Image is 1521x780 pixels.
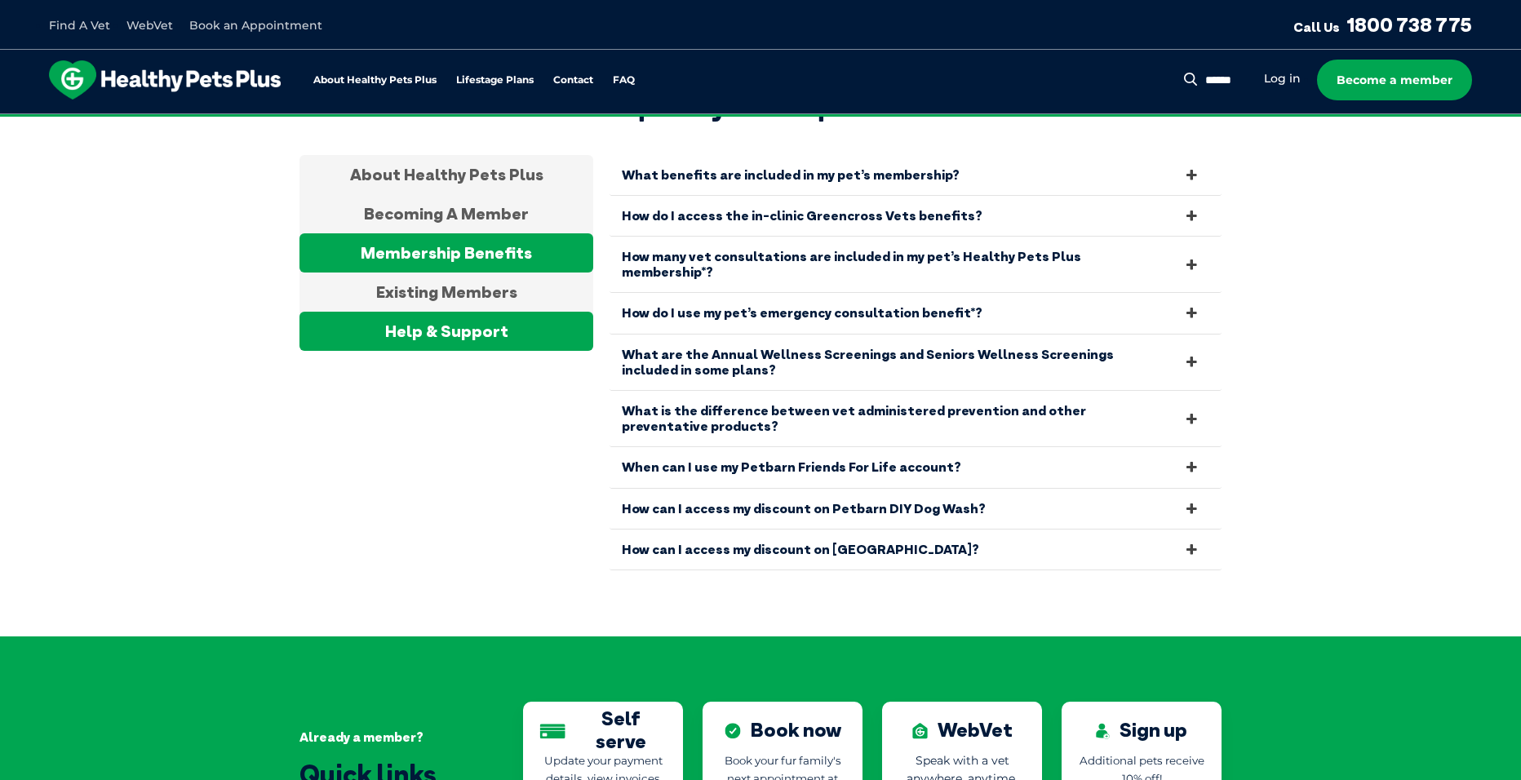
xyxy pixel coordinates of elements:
[610,237,1222,292] a: How many vet consultations are included in my pet’s Healthy Pets Plus membership*?
[610,155,1222,195] a: What benefits are included in my pet’s membership?
[456,114,1066,129] span: Proactive, preventative wellness program designed to keep your pet healthier and happier for longer
[189,18,322,33] a: Book an Appointment
[49,60,281,100] img: hpp-logo
[610,335,1222,390] a: What are the Annual Wellness Screenings and Seniors Wellness Screenings included in some plans?
[299,312,593,351] div: Help & Support
[1293,12,1472,37] a: Call Us1800 738 775
[725,718,841,742] div: Book now
[553,75,593,86] a: Contact
[912,718,1013,742] div: WebVet
[725,723,741,739] img: Book now
[912,723,928,739] img: WebVet
[299,233,593,273] div: Membership Benefits
[610,489,1222,529] a: How can I access my discount on Petbarn DIY Dog Wash?
[299,194,593,233] div: Becoming A Member
[1264,71,1301,86] a: Log in
[313,75,437,86] a: About Healthy Pets Plus
[539,723,565,739] img: Self serve
[1096,723,1109,739] img: Sign up
[299,273,593,312] div: Existing Members
[1096,718,1186,742] div: Sign up
[539,718,667,742] div: Self serve
[613,75,635,86] a: FAQ
[610,391,1222,446] a: What is the difference between vet administered prevention and other preventative products?
[49,18,110,33] a: Find A Vet
[456,75,534,86] a: Lifestage Plans
[610,530,1222,569] a: How can I access my discount on [GEOGRAPHIC_DATA]?
[299,729,474,745] div: Already a member?
[126,18,173,33] a: WebVet
[1317,60,1472,100] a: Become a member
[1293,19,1340,35] span: Call Us
[610,196,1222,236] a: How do I access the in-clinic Greencross Vets benefits?
[299,91,1222,122] h2: Frequently asked questions
[1181,71,1201,87] button: Search
[610,447,1222,487] a: When can I use my Petbarn Friends For Life account?
[299,155,593,194] div: About Healthy Pets Plus
[610,293,1222,333] a: How do I use my pet’s emergency consultation benefit*?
